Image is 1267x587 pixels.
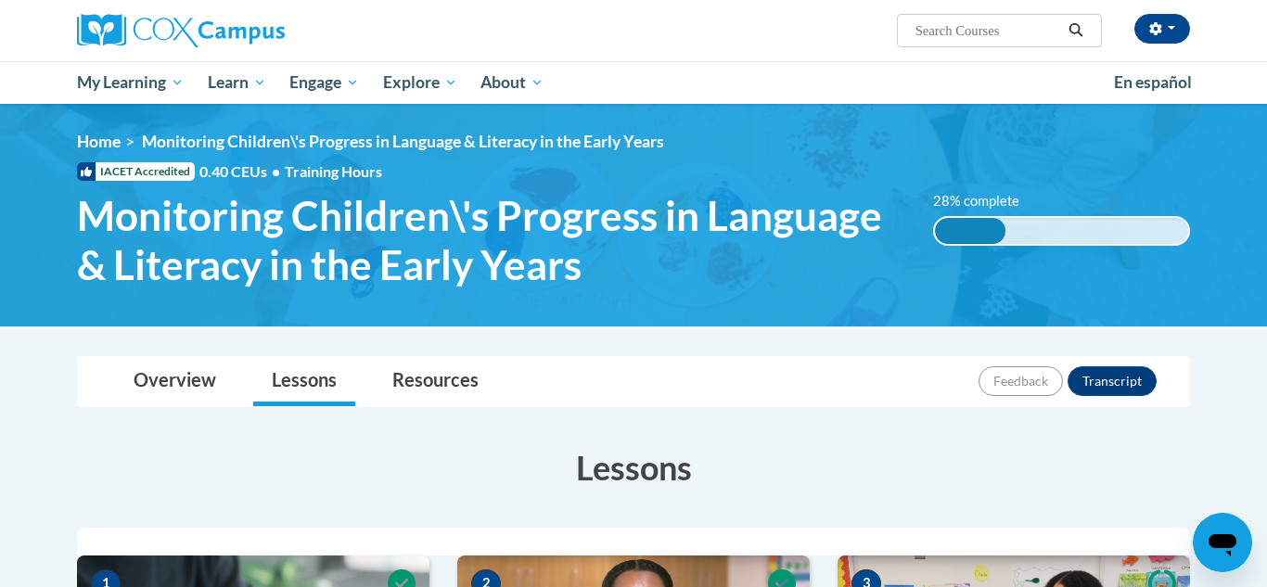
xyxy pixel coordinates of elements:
button: Search [1062,19,1090,42]
span: About [480,71,544,94]
div: 28% complete [935,218,1006,244]
span: Engage [289,71,359,94]
a: Engage [277,61,371,104]
span: Monitoring Children\'s Progress in Language & Literacy in the Early Years [142,132,664,151]
button: Transcript [1068,366,1157,396]
a: Resources [374,357,497,406]
a: Lessons [253,357,355,406]
a: About [469,61,557,104]
span: • [272,162,280,180]
span: 0.40 CEUs [199,161,285,182]
span: Training Hours [285,162,382,180]
input: Search Courses [914,19,1062,42]
div: Main menu [49,61,1218,104]
h3: Lessons [77,444,1190,491]
a: Learn [196,61,278,104]
a: Explore [371,61,469,104]
a: Overview [115,357,235,406]
a: My Learning [65,61,196,104]
a: Home [77,132,121,151]
button: Account Settings [1134,14,1190,44]
span: My Learning [77,71,184,94]
img: Cox Campus [77,14,285,47]
span: En español [1114,72,1192,92]
iframe: Button to launch messaging window [1193,513,1252,572]
button: Feedback [979,366,1063,396]
span: Monitoring Children\'s Progress in Language & Literacy in the Early Years [77,191,905,289]
span: Learn [208,71,266,94]
a: En español [1102,63,1204,102]
a: Cox Campus [77,14,429,47]
span: Explore [383,71,457,94]
label: 28% complete [933,191,1040,211]
span: IACET Accredited [77,162,195,181]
